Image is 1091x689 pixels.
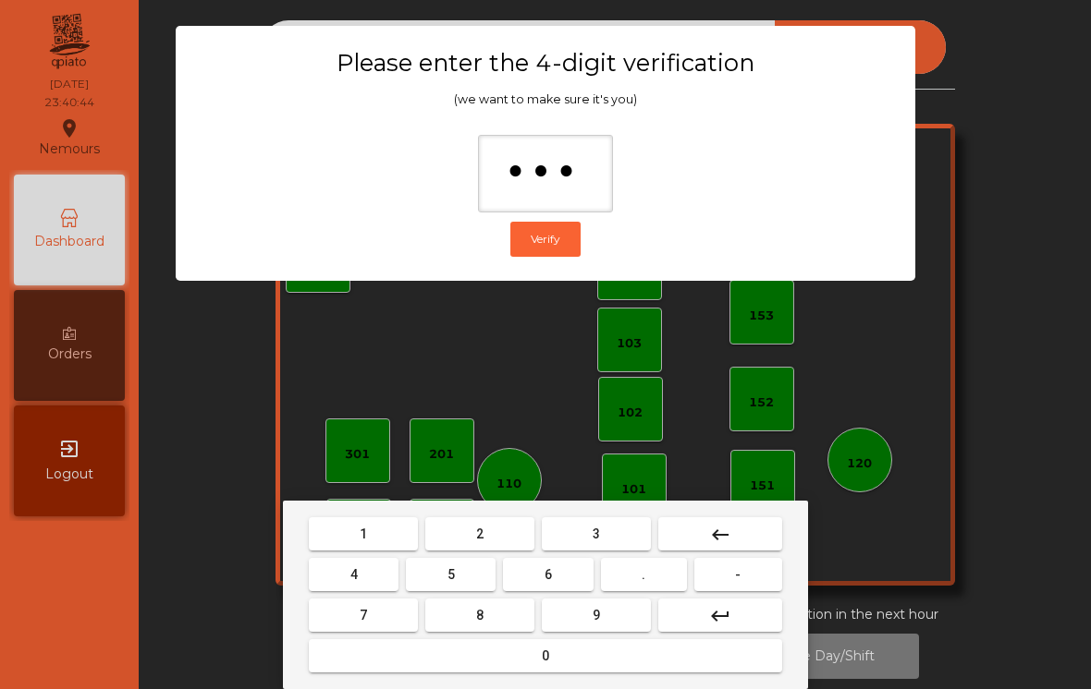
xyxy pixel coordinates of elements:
[476,526,484,541] span: 2
[642,567,645,582] span: .
[212,48,879,78] h3: Please enter the 4-digit verification
[709,605,731,627] mat-icon: keyboard_return
[447,567,455,582] span: 5
[350,567,358,582] span: 4
[709,524,731,546] mat-icon: keyboard_backspace
[454,92,637,106] span: (we want to make sure it's you)
[476,608,484,623] span: 8
[360,526,367,541] span: 1
[593,608,600,623] span: 9
[360,608,367,623] span: 7
[735,567,741,582] span: -
[545,567,552,582] span: 6
[542,648,549,663] span: 0
[510,222,581,257] button: Verify
[593,526,600,541] span: 3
